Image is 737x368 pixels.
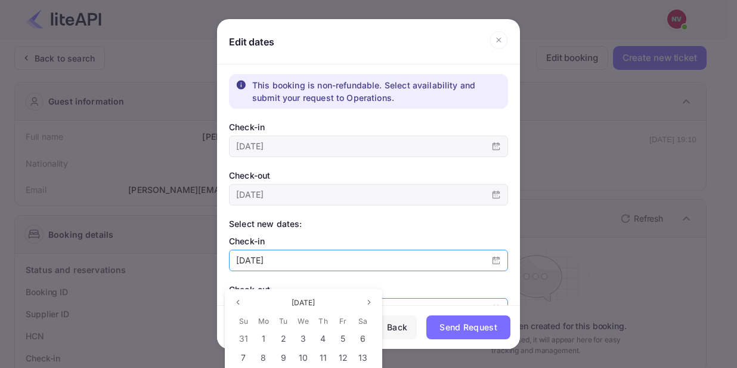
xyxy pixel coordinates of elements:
[333,348,353,367] div: 12 Sep 2025
[239,314,248,329] span: Su
[313,312,333,329] div: Thursday
[358,314,367,329] span: Sa
[229,217,508,230] div: Select new dates:
[293,312,313,329] div: Wednesday
[439,320,497,335] div: Send Request
[234,348,253,367] div: 07 Sep 2025
[293,348,313,367] div: 10 Sep 2025
[241,352,246,363] span: 7
[301,333,306,344] span: 3
[362,295,376,309] button: Next month
[239,333,248,344] span: 31
[234,329,253,348] div: 31 Aug 2025
[339,314,346,329] span: Fr
[234,299,241,306] svg: page previous
[293,329,313,348] div: 03 Sep 2025
[287,296,320,310] button: Select month
[299,352,308,363] span: 10
[253,329,273,348] div: 01 Sep 2025
[313,348,333,367] div: 11 Sep 2025
[262,333,265,344] span: 1
[340,333,345,344] span: 5
[320,333,326,344] span: 4
[229,121,508,133] div: Check-in
[426,315,510,339] button: Send Request
[229,36,274,48] div: Edit dates
[274,312,293,329] div: Tuesday
[229,283,508,296] div: Check-out
[230,250,485,271] input: yyyy-MM-dd
[313,329,333,348] div: 04 Sep 2025
[253,348,273,367] div: 08 Sep 2025
[360,333,366,344] span: 6
[492,256,500,265] svg: calender simple
[333,329,353,348] div: 05 Sep 2025
[353,348,373,367] div: 13 Sep 2025
[333,312,353,329] div: Friday
[353,312,373,329] div: Saturday
[274,348,293,367] div: 09 Sep 2025
[281,333,286,344] span: 2
[320,352,327,363] span: 11
[387,320,407,335] div: Back
[366,299,373,306] svg: page next
[261,352,266,363] span: 8
[492,305,500,313] svg: calender simple
[353,329,373,348] div: 06 Sep 2025
[252,79,497,104] div: This booking is non-refundable. Select availability and submit your request to Operations.
[229,169,508,182] div: Check-out
[358,352,367,363] span: 13
[258,314,269,329] span: Mo
[234,312,253,329] div: Sunday
[339,352,348,363] span: 12
[298,314,308,329] span: We
[231,295,245,309] button: Previous month
[377,315,417,339] button: Back
[279,314,287,329] span: Tu
[281,352,286,363] span: 9
[274,329,293,348] div: 02 Sep 2025
[253,312,273,329] div: Monday
[318,314,327,329] span: Th
[229,235,508,247] div: Check-in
